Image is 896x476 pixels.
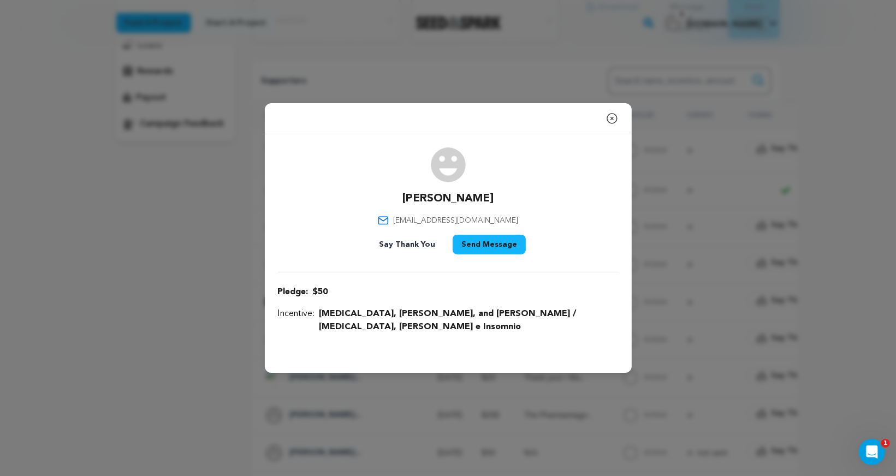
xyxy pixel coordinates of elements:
[278,307,315,334] span: Incentive:
[859,439,885,465] iframe: Intercom live chat
[393,215,518,226] span: [EMAIL_ADDRESS][DOMAIN_NAME]
[453,235,526,254] button: Send Message
[319,307,619,334] span: [MEDICAL_DATA], [PERSON_NAME], and [PERSON_NAME] / [MEDICAL_DATA], [PERSON_NAME] e Insomnio
[402,191,494,206] p: [PERSON_NAME]
[278,285,308,299] span: Pledge:
[370,235,444,254] button: Say Thank You
[881,439,890,448] span: 1
[313,285,328,299] span: $50
[431,147,466,182] img: user.png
